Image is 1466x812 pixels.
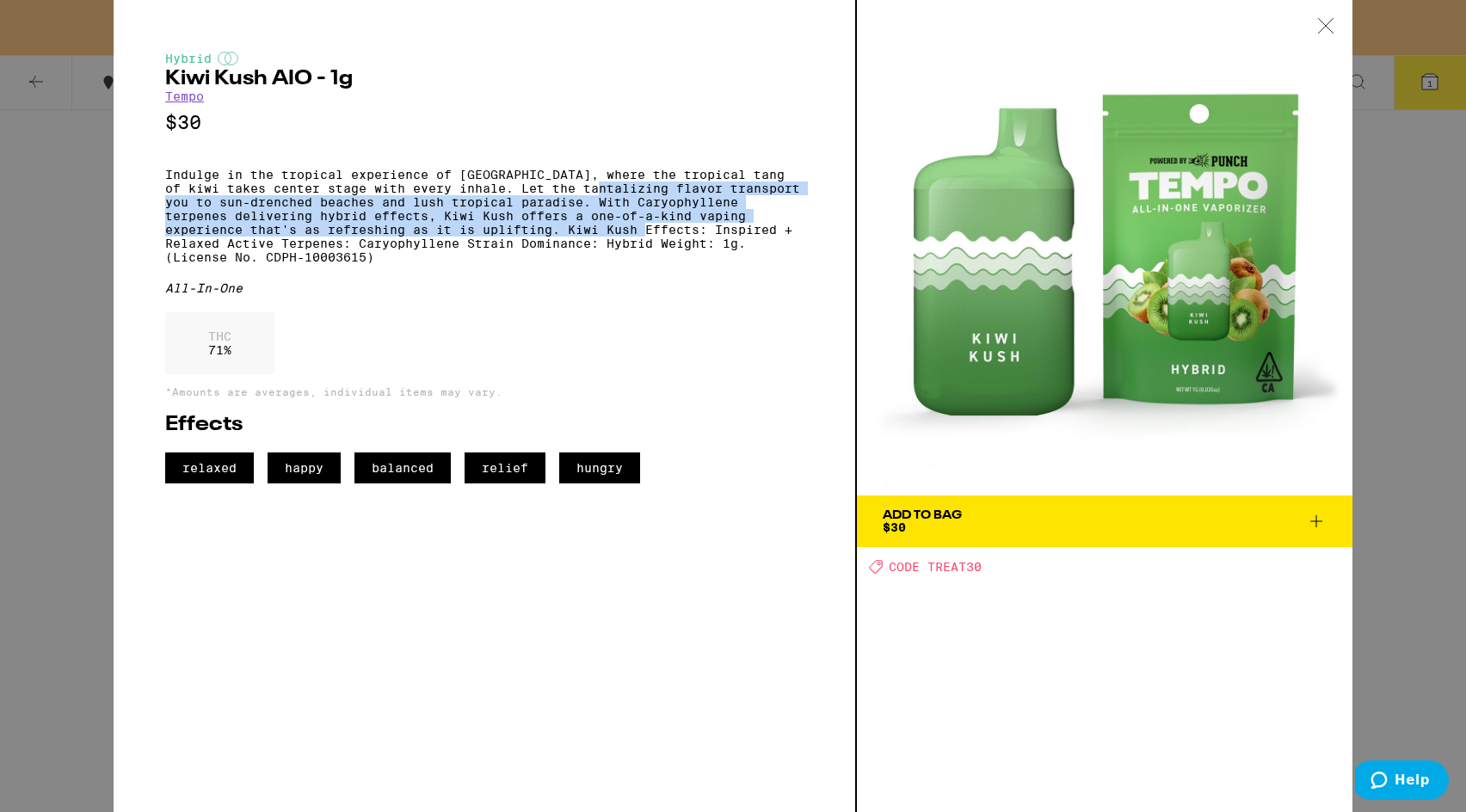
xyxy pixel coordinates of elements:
[218,52,238,65] img: hybridColor.svg
[165,52,804,65] div: Hybrid
[165,452,254,483] span: relaxed
[857,495,1352,547] button: Add To Bag$30
[165,281,804,295] div: All-In-One
[165,89,204,103] a: Tempo
[165,415,804,435] h2: Effects
[1355,760,1449,803] iframe: Opens a widget where you can find more information
[165,112,804,133] p: $30
[165,69,804,89] h2: Kiwi Kush AIO - 1g
[465,452,545,483] span: relief
[354,452,451,483] span: balanced
[165,386,804,397] p: *Amounts are averages, individual items may vary.
[268,452,341,483] span: happy
[883,520,906,534] span: $30
[208,329,231,343] p: THC
[883,509,962,521] div: Add To Bag
[559,452,640,483] span: hungry
[165,312,274,374] div: 71 %
[165,168,804,264] p: Indulge in the tropical experience of [GEOGRAPHIC_DATA], where the tropical tang of kiwi takes ce...
[889,560,982,574] span: CODE TREAT30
